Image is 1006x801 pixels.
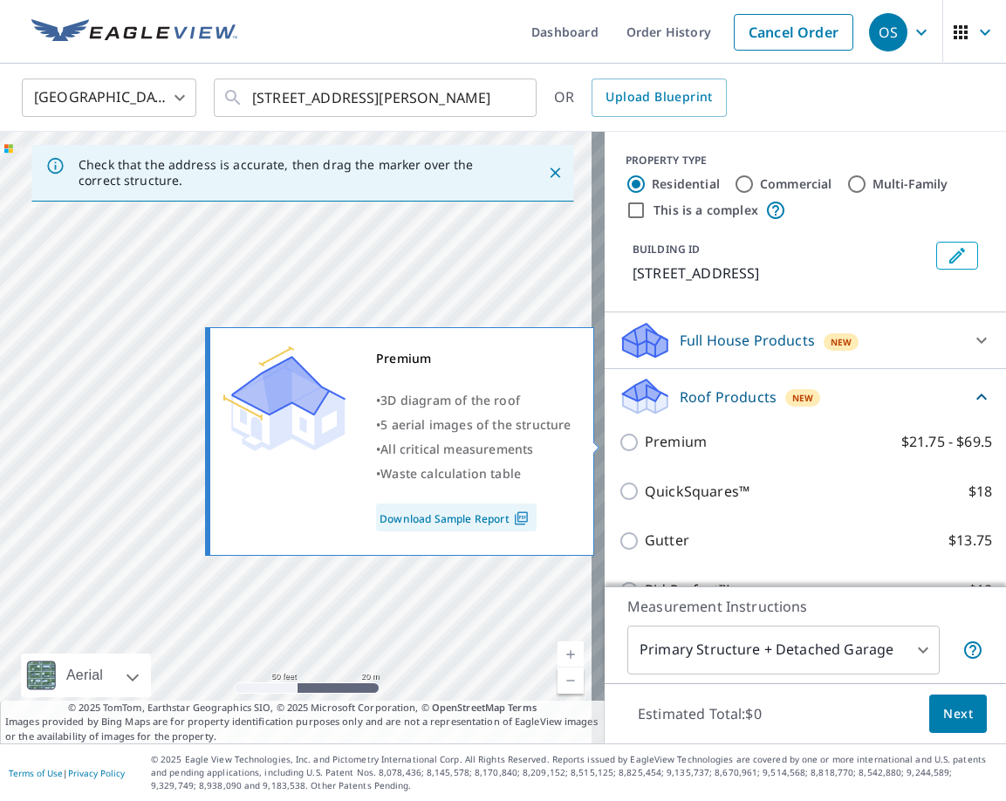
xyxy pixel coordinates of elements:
[633,263,929,284] p: [STREET_ADDRESS]
[554,79,727,117] div: OR
[606,86,712,108] span: Upload Blueprint
[376,503,537,531] a: Download Sample Report
[645,481,749,503] p: QuickSquares™
[627,626,940,674] div: Primary Structure + Detached Garage
[652,175,720,193] label: Residential
[61,654,108,697] div: Aerial
[68,767,125,779] a: Privacy Policy
[376,346,571,371] div: Premium
[626,153,985,168] div: PROPERTY TYPE
[376,462,571,486] div: •
[151,753,997,792] p: © 2025 Eagle View Technologies, Inc. and Pictometry International Corp. All Rights Reserved. Repo...
[869,13,907,51] div: OS
[21,654,151,697] div: Aerial
[223,346,346,451] img: Premium
[936,242,978,270] button: Edit building 1
[901,431,992,453] p: $21.75 - $69.5
[645,579,729,601] p: Bid Perfect™
[380,392,520,408] span: 3D diagram of the roof
[627,596,983,617] p: Measurement Instructions
[680,387,777,407] p: Roof Products
[79,157,516,188] p: Check that the address is accurate, then drag the marker over the correct structure.
[376,413,571,437] div: •
[432,701,505,714] a: OpenStreetMap
[645,530,689,551] p: Gutter
[508,701,537,714] a: Terms
[380,441,533,457] span: All critical measurements
[9,767,63,779] a: Terms of Use
[760,175,832,193] label: Commercial
[948,530,992,551] p: $13.75
[831,335,852,349] span: New
[943,703,973,725] span: Next
[645,431,707,453] p: Premium
[962,640,983,661] span: Your report will include the primary structure and a detached garage if one exists.
[592,79,726,117] a: Upload Blueprint
[734,14,853,51] a: Cancel Order
[619,376,992,417] div: Roof ProductsNew
[619,319,992,361] div: Full House ProductsNew
[633,242,700,257] p: BUILDING ID
[680,330,815,351] p: Full House Products
[510,510,533,526] img: Pdf Icon
[968,481,992,503] p: $18
[968,579,992,601] p: $18
[873,175,948,193] label: Multi-Family
[22,73,196,122] div: [GEOGRAPHIC_DATA]
[624,695,776,733] p: Estimated Total: $0
[558,667,584,694] a: Current Level 19, Zoom Out
[792,391,814,405] span: New
[380,416,571,433] span: 5 aerial images of the structure
[558,641,584,667] a: Current Level 19, Zoom In
[31,19,237,45] img: EV Logo
[9,768,125,778] p: |
[654,202,758,219] label: This is a complex
[929,695,987,734] button: Next
[544,161,566,184] button: Close
[380,465,521,482] span: Waste calculation table
[252,73,501,122] input: Search by address or latitude-longitude
[376,437,571,462] div: •
[376,388,571,413] div: •
[68,701,537,715] span: © 2025 TomTom, Earthstar Geographics SIO, © 2025 Microsoft Corporation, ©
